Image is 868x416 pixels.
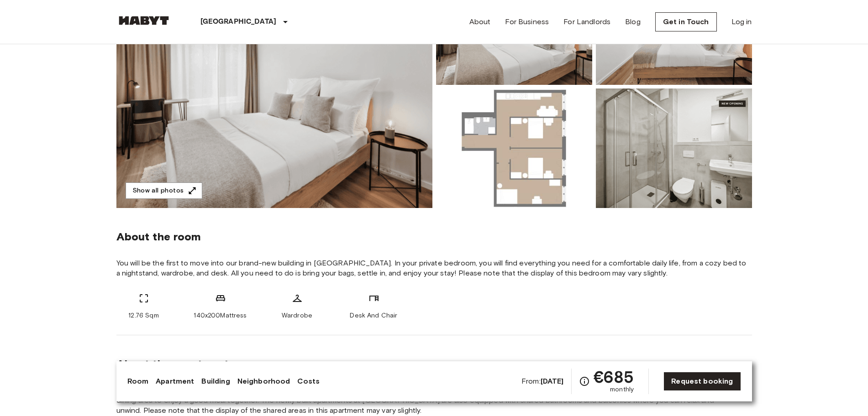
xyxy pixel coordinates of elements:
a: Log in [731,16,752,27]
button: Show all photos [126,182,202,199]
span: You will be the first to move into our brand-new building in [GEOGRAPHIC_DATA]. In your private b... [116,258,752,278]
svg: Check cost overview for full price breakdown. Please note that discounts apply to new joiners onl... [579,376,590,387]
img: Habyt [116,16,171,25]
span: From: [521,376,564,386]
a: Building [201,376,230,387]
b: [DATE] [541,377,564,385]
a: Blog [625,16,641,27]
span: About the room [116,230,752,244]
a: Room [127,376,149,387]
span: 12.76 Sqm [128,311,158,320]
span: Wardrobe [282,311,312,320]
a: For Landlords [563,16,610,27]
a: Apartment [156,376,194,387]
p: [GEOGRAPHIC_DATA] [200,16,277,27]
a: Get in Touch [655,12,717,31]
a: Neighborhood [237,376,290,387]
span: Desk And Chair [350,311,397,320]
span: About the apartment [116,357,229,371]
span: €685 [594,369,634,385]
a: For Business [505,16,549,27]
img: Picture of unit DE-01-262-002-02 [436,88,592,208]
span: 140x200Mattress [194,311,247,320]
a: Request booking [663,372,741,391]
span: monthly [610,385,634,394]
img: Picture of unit DE-01-262-002-02 [596,88,752,208]
a: About [469,16,491,27]
a: Costs [297,376,320,387]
